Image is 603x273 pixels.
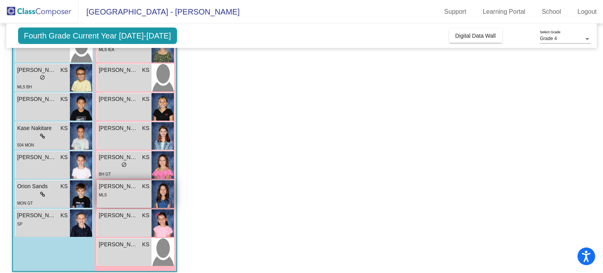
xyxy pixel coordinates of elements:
[40,75,45,80] span: do_not_disturb_alt
[142,211,150,220] span: KS
[17,201,33,205] span: MON GT
[99,66,138,74] span: [PERSON_NAME]
[60,211,68,220] span: KS
[99,153,138,161] span: [PERSON_NAME]
[60,66,68,74] span: KS
[18,27,177,44] span: Fourth Grade Current Year [DATE]-[DATE]
[438,5,473,18] a: Support
[540,36,557,41] span: Grade 4
[17,66,57,74] span: [PERSON_NAME]
[142,240,150,249] span: KS
[142,124,150,132] span: KS
[99,172,111,176] span: BH GT
[99,211,138,220] span: [PERSON_NAME]
[17,211,57,220] span: [PERSON_NAME]
[17,143,34,147] span: 504 MON
[60,182,68,191] span: KS
[17,182,57,191] span: Orion Sands
[60,95,68,103] span: KS
[17,222,22,226] span: SP
[121,162,127,167] span: do_not_disturb_alt
[142,95,150,103] span: KS
[17,153,57,161] span: [PERSON_NAME]
[99,124,138,132] span: [PERSON_NAME]
[571,5,603,18] a: Logout
[99,240,138,249] span: [PERSON_NAME]
[477,5,532,18] a: Learning Portal
[60,153,68,161] span: KS
[142,153,150,161] span: KS
[99,95,138,103] span: [PERSON_NAME]
[17,95,57,103] span: [PERSON_NAME]
[535,5,567,18] a: School
[455,33,496,39] span: Digital Data Wall
[142,66,150,74] span: KS
[99,193,107,197] span: MLS
[17,124,57,132] span: Kase Nakitare
[79,5,239,18] span: [GEOGRAPHIC_DATA] - [PERSON_NAME]
[99,48,114,52] span: MLS IEA
[142,182,150,191] span: KS
[17,85,32,89] span: MLS BH
[449,29,502,43] button: Digital Data Wall
[60,124,68,132] span: KS
[99,182,138,191] span: [PERSON_NAME] [PERSON_NAME]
